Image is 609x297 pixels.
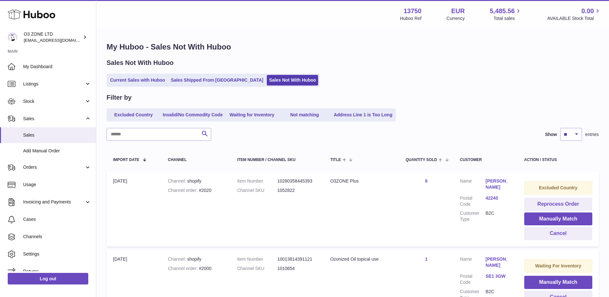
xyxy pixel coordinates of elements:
strong: Channel [168,256,187,262]
dt: Channel SKU [237,187,277,194]
dd: 10280358445393 [277,178,318,184]
div: Item Number / Channel SKU [237,158,318,162]
dt: Item Number [237,256,277,262]
strong: Excluded Country [539,185,578,190]
dt: Postal Code [460,195,486,207]
span: Returns [23,268,91,274]
strong: Waiting For Inventory [535,263,581,268]
div: #2000 [168,265,224,272]
dt: Name [460,256,486,270]
strong: 13750 [404,7,422,15]
img: hello@o3zoneltd.co.uk [8,32,17,42]
span: Sales [23,116,84,122]
span: My Dashboard [23,64,91,70]
div: O3ZONE Plus [330,178,393,184]
a: Sales Shipped From [GEOGRAPHIC_DATA] [169,75,265,85]
strong: Channel [168,178,187,184]
strong: EUR [451,7,465,15]
div: Channel [168,158,224,162]
span: Channels [23,234,91,240]
button: Cancel [524,227,592,240]
a: Sales Not With Huboo [267,75,318,85]
a: Not matching [279,110,330,120]
div: #2020 [168,187,224,194]
span: entries [585,131,599,138]
span: 5,485.56 [490,7,515,15]
span: Cases [23,216,91,222]
a: Invalid/No Commodity Code [161,110,225,120]
h2: Filter by [107,93,132,102]
span: Add Manual Order [23,148,91,154]
div: shopify [168,178,224,184]
dt: Channel SKU [237,265,277,272]
dd: 10013814391121 [277,256,318,262]
a: 42240 [486,195,511,201]
dt: Postal Code [460,273,486,285]
div: O3 ZONE LTD [24,31,82,43]
div: Huboo Ref [400,15,422,22]
span: Quantity Sold [405,158,437,162]
dt: Customer Type [460,210,486,222]
a: Waiting for Inventory [226,110,278,120]
a: 0.00 AVAILABLE Stock Total [547,7,601,22]
dd: B2C [486,210,511,222]
span: Settings [23,251,91,257]
button: Manually Match [524,212,592,226]
a: Current Sales with Huboo [108,75,167,85]
label: Show [545,131,557,138]
span: Usage [23,182,91,188]
span: Total sales [493,15,522,22]
a: 5,485.56 Total sales [490,7,522,22]
a: 6 [425,178,428,184]
a: 1 [425,256,428,262]
dt: Name [460,178,486,192]
a: SE1 3GW [486,273,511,279]
span: 0.00 [581,7,594,15]
div: Currency [447,15,465,22]
dd: 1010654 [277,265,318,272]
button: Manually Match [524,276,592,289]
div: Action / Status [524,158,592,162]
span: [EMAIL_ADDRESS][DOMAIN_NAME] [24,38,94,43]
td: [DATE] [107,172,161,247]
span: Title [330,158,341,162]
div: Ozonized Oil topical use [330,256,393,262]
dd: 1052822 [277,187,318,194]
a: Address Line 1 is Too Long [332,110,395,120]
strong: Channel order [168,266,199,271]
span: Stock [23,98,84,104]
h1: My Huboo - Sales Not With Huboo [107,42,599,52]
a: Log out [8,273,88,284]
button: Reprocess Order [524,198,592,211]
span: Orders [23,164,84,170]
strong: Channel order [168,188,199,193]
a: [PERSON_NAME] [486,178,511,190]
span: Import date [113,158,139,162]
a: [PERSON_NAME] [486,256,511,268]
a: Excluded Country [108,110,159,120]
div: Customer [460,158,511,162]
div: shopify [168,256,224,262]
h2: Sales Not With Huboo [107,59,174,67]
span: Listings [23,81,84,87]
span: Invoicing and Payments [23,199,84,205]
span: Sales [23,132,91,138]
dt: Item Number [237,178,277,184]
span: AVAILABLE Stock Total [547,15,601,22]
